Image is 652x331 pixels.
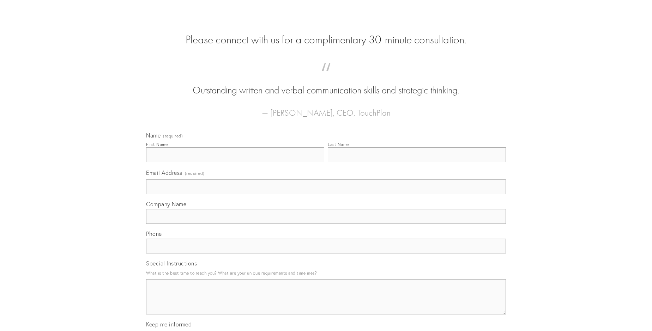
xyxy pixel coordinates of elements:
p: What is the best time to reach you? What are your unique requirements and timelines? [146,268,506,278]
span: Keep me informed [146,321,192,328]
span: Special Instructions [146,260,197,267]
blockquote: Outstanding written and verbal communication skills and strategic thinking. [157,70,495,97]
h2: Please connect with us for a complimentary 30-minute consultation. [146,33,506,47]
span: Name [146,132,161,139]
span: (required) [163,134,183,138]
div: Last Name [328,142,349,147]
span: (required) [185,168,205,178]
figcaption: — [PERSON_NAME], CEO, TouchPlan [157,97,495,120]
span: Company Name [146,201,186,208]
span: Phone [146,230,162,237]
div: First Name [146,142,168,147]
span: “ [157,70,495,84]
span: Email Address [146,169,182,176]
